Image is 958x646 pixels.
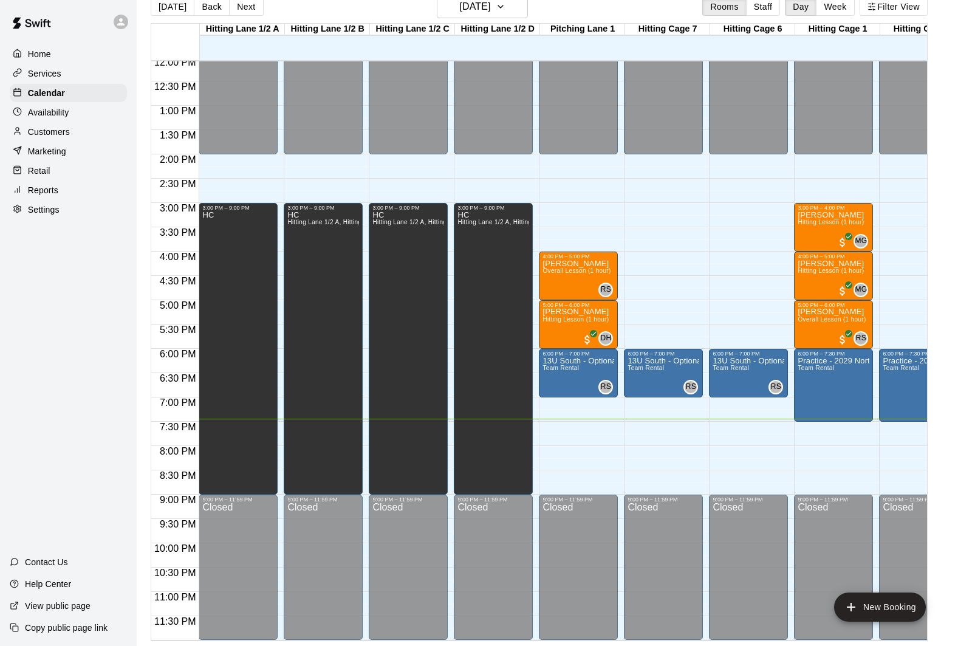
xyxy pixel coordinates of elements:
[688,380,698,394] span: Ryan Schubert
[601,284,611,296] span: RS
[539,252,618,300] div: 4:00 PM – 5:00 PM: Edlefsen
[287,205,359,211] div: 3:00 PM – 9:00 PM
[457,497,529,503] div: 9:00 PM – 11:59 PM
[372,219,624,225] span: Hitting Lane 1/2 A, Hitting Lane 1/2 B, Hitting Lane 1/2 C, [GEOGRAPHIC_DATA] 1/2 D
[795,24,880,35] div: Hitting Cage 1
[10,181,127,199] div: Reports
[768,380,783,394] div: Ryan Schubert
[624,495,703,640] div: 9:00 PM – 11:59 PM: Closed
[542,503,614,644] div: Closed
[858,234,868,249] span: Michael Gallagher
[157,252,199,262] span: 4:00 PM
[157,276,199,286] span: 4:30 PM
[157,519,199,529] span: 9:30 PM
[603,331,613,346] span: Daniel Hupart
[10,84,127,102] a: Calendar
[624,349,703,397] div: 6:00 PM – 7:00 PM: 13U South - Optional BP
[798,267,864,274] span: Hitting Lesson (1 hour)
[370,24,455,35] div: Hitting Lane 1/2 C
[798,365,834,371] span: Team Rental
[794,300,873,349] div: 5:00 PM – 6:00 PM: Ben Reed
[455,24,540,35] div: Hitting Lane 1/2 D
[28,87,65,99] p: Calendar
[542,267,611,274] span: Overall Lesson (1 hour)
[157,495,199,505] span: 9:00 PM
[10,162,127,180] div: Retail
[794,495,873,640] div: 9:00 PM – 11:59 PM: Closed
[713,351,784,357] div: 6:00 PM – 7:00 PM
[28,165,50,177] p: Retail
[709,495,788,640] div: 9:00 PM – 11:59 PM: Closed
[542,351,614,357] div: 6:00 PM – 7:00 PM
[157,227,199,238] span: 3:30 PM
[287,219,539,225] span: Hitting Lane 1/2 A, Hitting Lane 1/2 B, Hitting Lane 1/2 C, [GEOGRAPHIC_DATA] 1/2 D
[603,283,613,297] span: Ryan Schubert
[581,334,594,346] span: All customers have paid
[25,578,71,590] p: Help Center
[10,64,127,83] a: Services
[25,556,68,568] p: Contact Us
[151,81,199,92] span: 12:30 PM
[454,203,533,495] div: 3:00 PM – 9:00 PM: HC
[628,497,699,503] div: 9:00 PM – 11:59 PM
[628,351,699,357] div: 6:00 PM – 7:00 PM
[883,497,954,503] div: 9:00 PM – 11:59 PM
[454,495,533,640] div: 9:00 PM – 11:59 PM: Closed
[10,45,127,63] div: Home
[284,203,363,495] div: 3:00 PM – 9:00 PM: HC
[10,201,127,219] a: Settings
[28,145,66,157] p: Marketing
[28,184,58,196] p: Reports
[837,285,849,297] span: All customers have paid
[369,203,448,495] div: 3:00 PM – 9:00 PM: HC
[157,179,199,189] span: 2:30 PM
[542,316,609,323] span: Hitting Lesson (1 hour)
[710,24,795,35] div: Hitting Cage 6
[540,24,625,35] div: Pitching Lane 1
[773,380,783,394] span: Ryan Schubert
[598,283,613,297] div: Ryan Schubert
[798,497,869,503] div: 9:00 PM – 11:59 PM
[858,283,868,297] span: Michael Gallagher
[10,103,127,122] a: Availability
[157,373,199,383] span: 6:30 PM
[157,154,199,165] span: 2:00 PM
[157,470,199,481] span: 8:30 PM
[10,123,127,141] a: Customers
[539,495,618,640] div: 9:00 PM – 11:59 PM: Closed
[598,331,613,346] div: Daniel Hupart
[794,203,873,252] div: 3:00 PM – 4:00 PM: Alexander Rees
[539,349,618,397] div: 6:00 PM – 7:00 PM: 13U South - Optional BP
[28,126,70,138] p: Customers
[157,349,199,359] span: 6:00 PM
[157,300,199,311] span: 5:00 PM
[794,349,873,422] div: 6:00 PM – 7:30 PM: Practice - 2029 North
[157,325,199,335] span: 5:30 PM
[794,252,873,300] div: 4:00 PM – 5:00 PM: Luke Hetzler
[25,600,91,612] p: View public page
[28,48,51,60] p: Home
[686,381,696,393] span: RS
[28,106,69,119] p: Availability
[854,234,868,249] div: Michael Gallagher
[372,497,444,503] div: 9:00 PM – 11:59 PM
[837,334,849,346] span: All customers have paid
[287,503,359,644] div: Closed
[713,497,784,503] div: 9:00 PM – 11:59 PM
[542,497,614,503] div: 9:00 PM – 11:59 PM
[369,495,448,640] div: 9:00 PM – 11:59 PM: Closed
[157,106,199,116] span: 1:00 PM
[28,204,60,216] p: Settings
[284,495,363,640] div: 9:00 PM – 11:59 PM: Closed
[457,205,529,211] div: 3:00 PM – 9:00 PM
[798,302,869,308] div: 5:00 PM – 6:00 PM
[598,380,613,394] div: Ryan Schubert
[10,142,127,160] a: Marketing
[287,497,359,503] div: 9:00 PM – 11:59 PM
[628,503,699,644] div: Closed
[798,219,864,225] span: Hitting Lesson (1 hour)
[372,205,444,211] div: 3:00 PM – 9:00 PM
[600,332,611,345] span: DH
